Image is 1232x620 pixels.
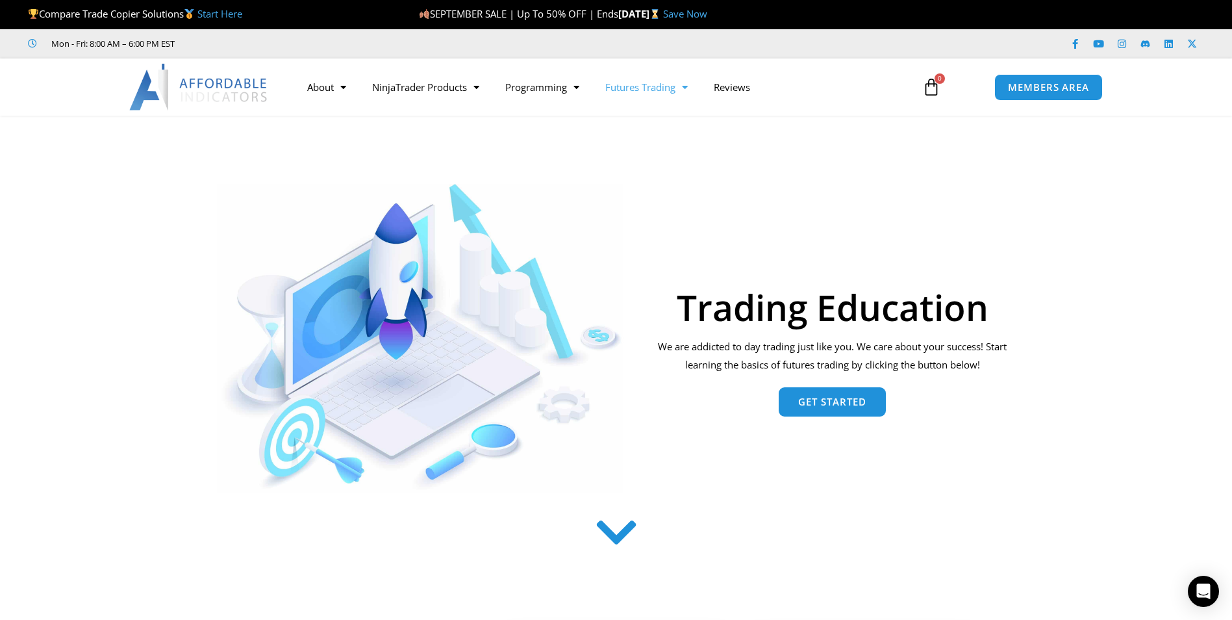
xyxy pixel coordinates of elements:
a: MEMBERS AREA [994,74,1103,101]
span: Compare Trade Copier Solutions [28,7,242,20]
div: Open Intercom Messenger [1188,576,1219,607]
span: MEMBERS AREA [1008,83,1089,92]
a: Start Here [197,7,242,20]
a: Get Started [779,387,886,417]
nav: Menu [294,72,907,102]
a: About [294,72,359,102]
p: We are addicted to day trading just like you. We care about your success! Start learning the basi... [649,338,1015,374]
h1: Trading Education [649,289,1015,325]
a: 0 [903,68,960,106]
iframe: Customer reviews powered by Trustpilot [193,37,388,50]
span: SEPTEMBER SALE | Up To 50% OFF | Ends [419,7,618,20]
img: 🥇 [184,9,194,19]
span: Get Started [798,397,866,407]
img: ⌛ [650,9,660,19]
a: Reviews [701,72,763,102]
img: 🍂 [420,9,429,19]
a: NinjaTrader Products [359,72,492,102]
span: Mon - Fri: 8:00 AM – 6:00 PM EST [48,36,175,51]
a: Futures Trading [592,72,701,102]
span: 0 [935,73,945,84]
a: Save Now [663,7,707,20]
img: AdobeStock 293954085 1 Converted | Affordable Indicators – NinjaTrader [217,184,624,493]
img: LogoAI | Affordable Indicators – NinjaTrader [129,64,269,110]
a: Programming [492,72,592,102]
img: 🏆 [29,9,38,19]
strong: [DATE] [618,7,663,20]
